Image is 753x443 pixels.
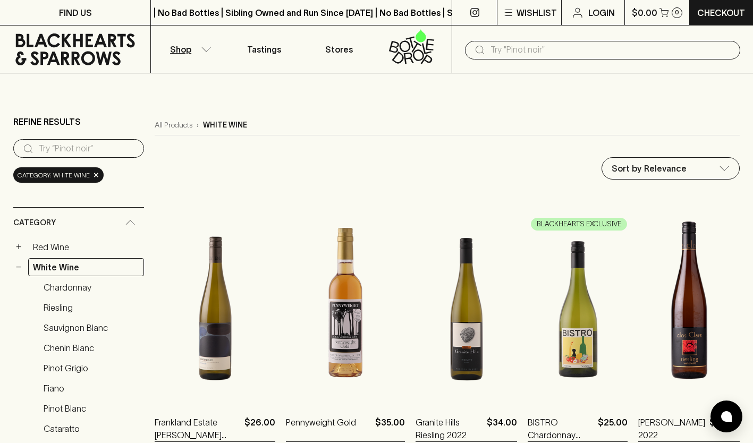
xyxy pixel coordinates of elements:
[13,208,144,238] div: Category
[39,339,144,357] a: Chenin Blanc
[244,416,275,441] p: $26.00
[697,6,745,19] p: Checkout
[709,416,740,441] p: $29.00
[325,43,353,56] p: Stores
[197,120,199,131] p: ›
[528,214,628,400] img: BISTRO Chardonnay 2022
[39,140,136,157] input: Try “Pinot noir”
[286,214,405,400] img: Pennyweight Gold
[39,379,144,397] a: Fiano
[490,41,732,58] input: Try "Pinot noir"
[638,416,705,441] a: [PERSON_NAME] 2022
[203,120,247,131] p: white wine
[93,169,99,181] span: ×
[226,25,301,73] a: Tastings
[13,242,24,252] button: +
[39,299,144,317] a: Riesling
[588,6,615,19] p: Login
[517,6,557,19] p: Wishlist
[28,258,144,276] a: White Wine
[598,416,628,441] p: $25.00
[170,43,191,56] p: Shop
[375,416,405,441] p: $35.00
[39,278,144,296] a: Chardonnay
[13,115,81,128] p: Refine Results
[155,416,240,441] a: Frankland Estate [PERSON_NAME] Riesling 2024
[675,10,679,15] p: 0
[416,416,483,441] a: Granite Hills Riesling 2022
[632,6,657,19] p: $0.00
[487,416,517,441] p: $34.00
[151,25,226,73] button: Shop
[155,120,192,131] a: All Products
[301,25,376,73] a: Stores
[39,420,144,438] a: Cataratto
[39,319,144,337] a: Sauvignon Blanc
[59,6,92,19] p: FIND US
[18,170,90,181] span: Category: white wine
[155,214,275,400] img: Frankland Estate Rocky Gully Riesling 2024
[247,43,281,56] p: Tastings
[528,416,594,441] a: BISTRO Chardonnay 2022
[612,162,687,175] p: Sort by Relevance
[638,214,740,400] img: Clos Clare Riesling 2022
[39,399,144,418] a: Pinot Blanc
[602,158,739,179] div: Sort by Relevance
[721,411,732,422] img: bubble-icon
[286,416,356,441] a: Pennyweight Gold
[416,214,517,400] img: Granite Hills Riesling 2022
[39,359,144,377] a: Pinot Grigio
[13,262,24,272] button: −
[13,216,56,229] span: Category
[28,238,144,256] a: Red Wine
